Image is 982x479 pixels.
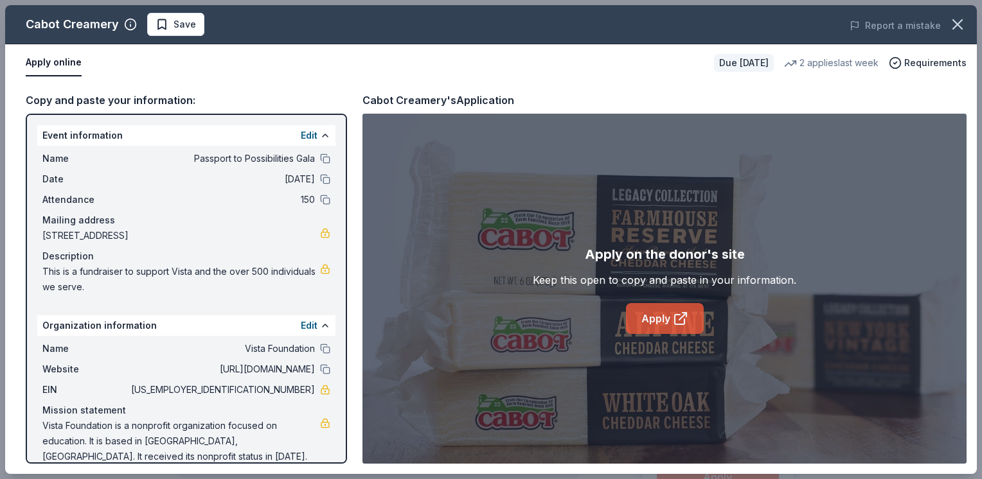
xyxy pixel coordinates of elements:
[26,92,347,109] div: Copy and paste your information:
[889,55,967,71] button: Requirements
[42,228,320,243] span: [STREET_ADDRESS]
[904,55,967,71] span: Requirements
[42,341,129,356] span: Name
[42,192,129,207] span: Attendance
[301,318,317,333] button: Edit
[129,382,315,397] span: [US_EMPLOYER_IDENTIFICATION_NUMBER]
[42,213,330,228] div: Mailing address
[129,341,315,356] span: Vista Foundation
[42,382,129,397] span: EIN
[26,14,119,35] div: Cabot Creamery
[37,125,335,146] div: Event information
[174,17,196,32] span: Save
[129,171,315,187] span: [DATE]
[37,315,335,336] div: Organization information
[533,272,796,288] div: Keep this open to copy and paste in your information.
[42,171,129,187] span: Date
[714,54,774,72] div: Due [DATE]
[26,49,82,76] button: Apply online
[42,418,320,464] span: Vista Foundation is a nonprofit organization focused on education. It is based in [GEOGRAPHIC_DAT...
[42,403,330,418] div: Mission statement
[301,128,317,143] button: Edit
[42,361,129,377] span: Website
[626,303,704,334] a: Apply
[42,248,330,264] div: Description
[129,151,315,166] span: Passport to Possibilities Gala
[362,92,514,109] div: Cabot Creamery's Application
[42,264,320,295] span: This is a fundraiser to support Vista and the over 500 individuals we serve.
[129,192,315,207] span: 150
[42,151,129,166] span: Name
[129,361,315,377] span: [URL][DOMAIN_NAME]
[585,244,745,265] div: Apply on the donor's site
[850,18,941,33] button: Report a mistake
[784,55,879,71] div: 2 applies last week
[147,13,204,36] button: Save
